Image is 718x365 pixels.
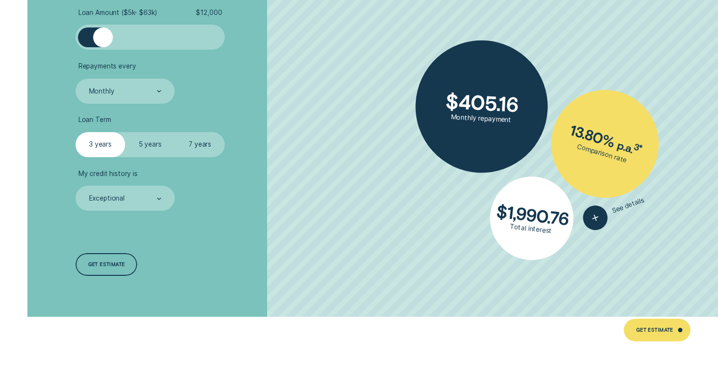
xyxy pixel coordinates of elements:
button: See details [580,189,648,233]
label: 5 years [125,132,175,157]
label: 7 years [175,132,225,157]
a: Get estimate [76,253,138,276]
a: Get Estimate [624,319,691,341]
span: $ 12,000 [196,9,222,17]
div: Exceptional [89,195,125,203]
span: See details [611,196,645,216]
div: Monthly [89,87,115,95]
span: My credit history is [78,170,138,178]
span: Loan Amount ( $5k - $63k ) [78,9,157,17]
span: Loan Term [78,116,111,124]
span: Repayments every [78,62,136,70]
label: 3 years [76,132,126,157]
